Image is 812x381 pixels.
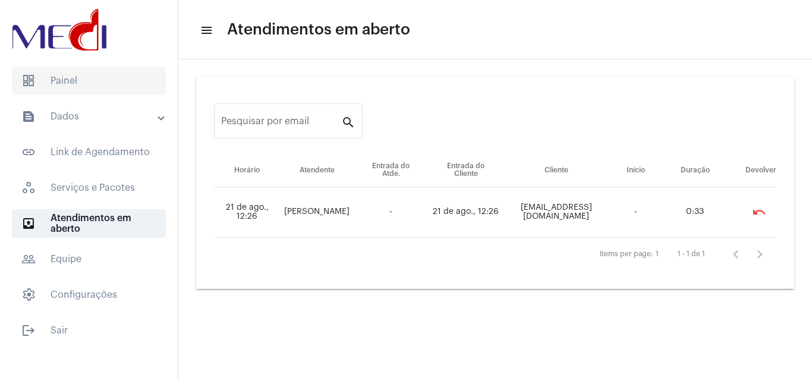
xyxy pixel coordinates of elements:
th: Início [609,154,663,187]
div: Items per page: [600,250,653,258]
span: Serviços e Pacotes [12,174,166,202]
th: Entrada do Atde. [354,154,427,187]
th: Devolver [728,154,776,187]
span: sidenav icon [21,288,36,302]
mat-icon: sidenav icon [21,145,36,159]
mat-expansion-panel-header: sidenav iconDados [7,102,178,131]
td: 21 de ago., 12:26 [428,187,504,238]
mat-icon: sidenav icon [21,216,36,231]
button: Próxima página [748,243,772,266]
button: Página anterior [724,243,748,266]
mat-icon: sidenav icon [21,109,36,124]
th: Duração [663,154,728,187]
mat-icon: undo [752,205,766,219]
span: Link de Agendamento [12,138,166,166]
img: d3a1b5fa-500b-b90f-5a1c-719c20e9830b.png [10,6,109,53]
td: 0:33 [663,187,728,238]
th: Entrada do Cliente [428,154,504,187]
mat-icon: search [341,115,355,129]
mat-icon: sidenav icon [21,323,36,338]
span: Equipe [12,245,166,273]
th: Horário [214,154,280,187]
th: Cliente [504,154,609,187]
input: Pesquisar por email [221,118,341,129]
td: - [354,187,427,238]
span: Atendimentos em aberto [12,209,166,238]
mat-chip-list: selection [732,200,776,224]
td: [EMAIL_ADDRESS][DOMAIN_NAME] [504,187,609,238]
span: Atendimentos em aberto [227,20,410,39]
th: Atendente [280,154,354,187]
div: 1 [656,250,659,258]
span: Configurações [12,281,166,309]
td: - [609,187,663,238]
span: Painel [12,67,166,95]
div: 1 - 1 de 1 [678,250,705,258]
mat-panel-title: Dados [21,109,159,124]
span: sidenav icon [21,74,36,88]
span: sidenav icon [21,181,36,195]
td: [PERSON_NAME] [280,187,354,238]
mat-icon: sidenav icon [21,252,36,266]
mat-icon: sidenav icon [200,23,212,37]
td: 21 de ago., 12:26 [214,187,280,238]
span: Sair [12,316,166,345]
